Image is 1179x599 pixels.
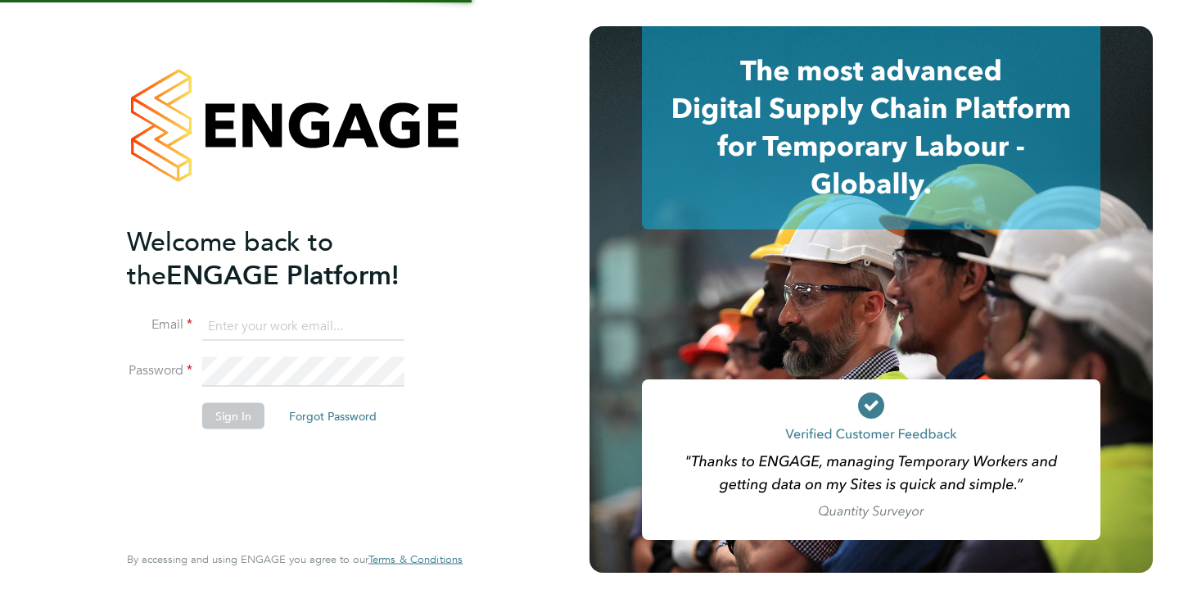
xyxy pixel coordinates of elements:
[368,552,463,566] span: Terms & Conditions
[127,225,333,291] span: Welcome back to the
[127,552,463,566] span: By accessing and using ENGAGE you agree to our
[276,403,390,429] button: Forgot Password
[127,225,446,292] h2: ENGAGE Platform!
[202,311,404,341] input: Enter your work email...
[127,316,192,334] label: Email
[202,403,264,429] button: Sign In
[368,553,463,566] a: Terms & Conditions
[127,362,192,379] label: Password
